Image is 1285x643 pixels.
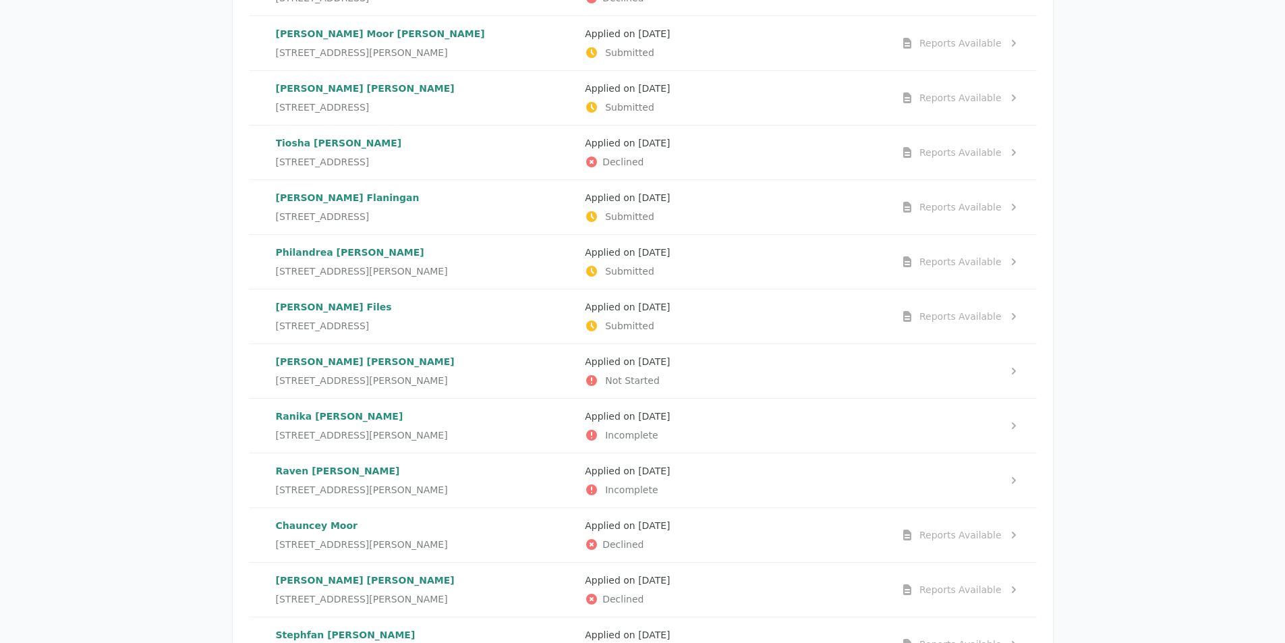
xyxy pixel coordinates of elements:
time: [DATE] [638,192,670,203]
a: Philandrea [PERSON_NAME][STREET_ADDRESS][PERSON_NAME]Applied on [DATE]SubmittedReports Available [249,235,1037,289]
span: [STREET_ADDRESS] [276,210,370,223]
p: Submitted [585,46,884,59]
p: Not Started [585,374,884,387]
p: Ranika [PERSON_NAME] [276,410,575,423]
span: [STREET_ADDRESS] [276,155,370,169]
div: Reports Available [919,200,1002,214]
time: [DATE] [638,520,670,531]
p: Applied on [585,300,884,314]
a: [PERSON_NAME] Moor [PERSON_NAME][STREET_ADDRESS][PERSON_NAME]Applied on [DATE]SubmittedReports Av... [249,16,1037,70]
time: [DATE] [638,575,670,586]
a: [PERSON_NAME] [PERSON_NAME][STREET_ADDRESS]Applied on [DATE]SubmittedReports Available [249,71,1037,125]
span: [STREET_ADDRESS][PERSON_NAME] [276,374,448,387]
p: Applied on [585,27,884,40]
div: Reports Available [919,528,1002,542]
p: Incomplete [585,428,884,442]
div: Reports Available [919,36,1002,50]
a: [PERSON_NAME] Files[STREET_ADDRESS]Applied on [DATE]SubmittedReports Available [249,289,1037,343]
time: [DATE] [638,83,670,94]
p: [PERSON_NAME] [PERSON_NAME] [276,82,575,95]
span: [STREET_ADDRESS][PERSON_NAME] [276,483,448,497]
span: [STREET_ADDRESS][PERSON_NAME] [276,428,448,442]
div: Reports Available [919,255,1002,269]
p: Raven [PERSON_NAME] [276,464,575,478]
p: Declined [585,592,884,606]
p: [PERSON_NAME] [PERSON_NAME] [276,574,575,587]
p: Declined [585,155,884,169]
span: [STREET_ADDRESS] [276,319,370,333]
p: [PERSON_NAME] Files [276,300,575,314]
a: Ranika [PERSON_NAME][STREET_ADDRESS][PERSON_NAME]Applied on [DATE]Incomplete [249,399,1037,453]
p: Philandrea [PERSON_NAME] [276,246,575,259]
time: [DATE] [638,466,670,476]
time: [DATE] [638,138,670,148]
p: Applied on [585,355,884,368]
p: Submitted [585,319,884,333]
time: [DATE] [638,247,670,258]
span: [STREET_ADDRESS][PERSON_NAME] [276,46,448,59]
p: Submitted [585,101,884,114]
a: [PERSON_NAME] [PERSON_NAME][STREET_ADDRESS][PERSON_NAME]Applied on [DATE]DeclinedReports Available [249,563,1037,617]
p: Declined [585,538,884,551]
p: Chauncey Moor [276,519,575,532]
p: Applied on [585,574,884,587]
span: [STREET_ADDRESS][PERSON_NAME] [276,264,448,278]
a: Chauncey Moor[STREET_ADDRESS][PERSON_NAME]Applied on [DATE]DeclinedReports Available [249,508,1037,562]
p: Applied on [585,410,884,423]
p: Stephfan [PERSON_NAME] [276,628,575,642]
p: Applied on [585,191,884,204]
p: Incomplete [585,483,884,497]
span: [STREET_ADDRESS][PERSON_NAME] [276,592,448,606]
p: Submitted [585,210,884,223]
div: Reports Available [919,310,1002,323]
div: Reports Available [919,91,1002,105]
time: [DATE] [638,302,670,312]
a: Tiosha [PERSON_NAME][STREET_ADDRESS]Applied on [DATE]DeclinedReports Available [249,125,1037,179]
span: [STREET_ADDRESS] [276,101,370,114]
p: [PERSON_NAME] [PERSON_NAME] [276,355,575,368]
time: [DATE] [638,28,670,39]
p: Applied on [585,136,884,150]
p: Applied on [585,464,884,478]
time: [DATE] [638,411,670,422]
div: Reports Available [919,583,1002,596]
a: Raven [PERSON_NAME][STREET_ADDRESS][PERSON_NAME]Applied on [DATE]Incomplete [249,453,1037,507]
div: Reports Available [919,146,1002,159]
a: [PERSON_NAME] [PERSON_NAME][STREET_ADDRESS][PERSON_NAME]Applied on [DATE]Not Started [249,344,1037,398]
p: Applied on [585,246,884,259]
p: Applied on [585,628,884,642]
p: [PERSON_NAME] Moor [PERSON_NAME] [276,27,575,40]
a: [PERSON_NAME] Flaningan[STREET_ADDRESS]Applied on [DATE]SubmittedReports Available [249,180,1037,234]
time: [DATE] [638,630,670,640]
p: Applied on [585,82,884,95]
time: [DATE] [638,356,670,367]
p: Tiosha [PERSON_NAME] [276,136,575,150]
p: Submitted [585,264,884,278]
span: [STREET_ADDRESS][PERSON_NAME] [276,538,448,551]
p: Applied on [585,519,884,532]
p: [PERSON_NAME] Flaningan [276,191,575,204]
